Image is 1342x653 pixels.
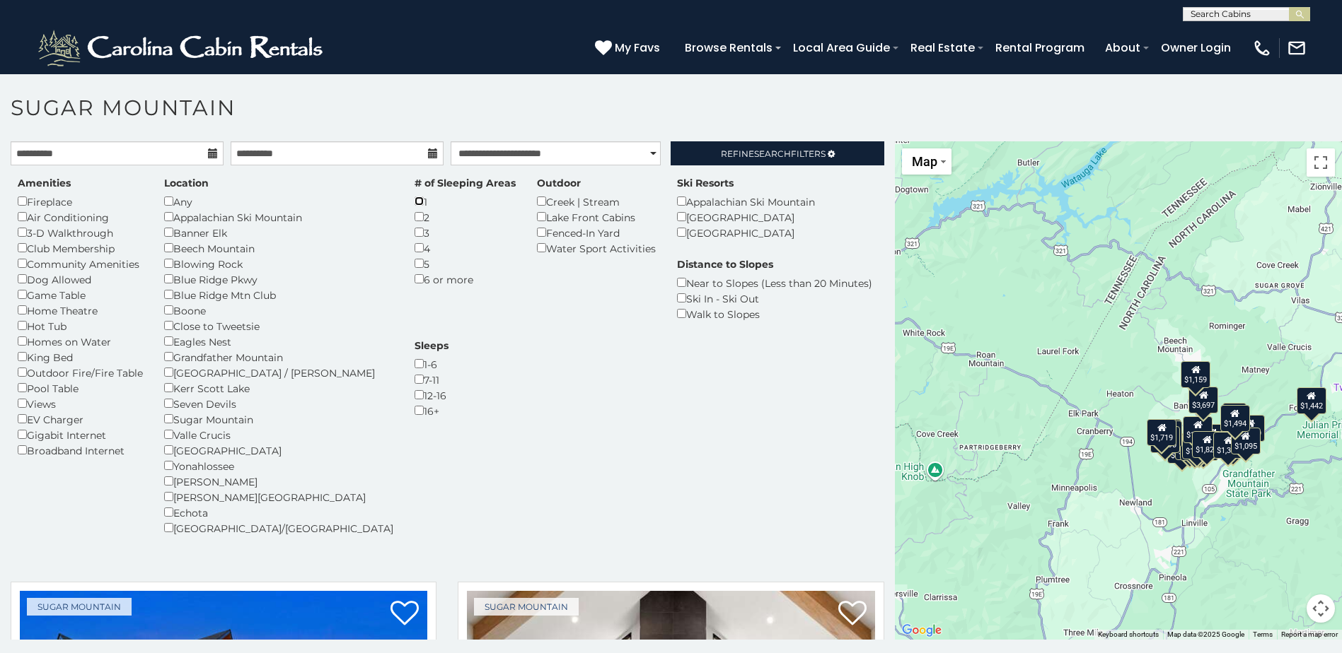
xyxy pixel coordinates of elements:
[595,39,664,57] a: My Favs
[537,209,656,225] div: Lake Front Cabins
[898,621,945,640] a: Open this area in Google Maps (opens a new window)
[18,349,143,365] div: King Bed
[415,271,516,287] div: 6 or more
[1167,630,1244,638] span: Map data ©2025 Google
[1150,425,1180,452] div: $1,790
[754,148,791,159] span: Search
[677,176,734,190] label: Ski Resorts
[912,154,937,169] span: Map
[164,287,393,302] div: Blue Ridge Mtn Club
[18,334,143,349] div: Homes on Water
[537,194,656,209] div: Creek | Stream
[677,194,815,209] div: Appalachian Ski Mountain
[671,141,884,165] a: RefineSearchFilters
[474,598,579,616] a: Sugar Mountain
[1180,433,1210,460] div: $1,003
[164,194,393,209] div: Any
[18,396,143,411] div: Views
[18,271,143,287] div: Dog Allowed
[164,505,393,520] div: Echota
[18,380,143,396] div: Pool Table
[1287,38,1307,58] img: mail-regular-white.png
[1183,416,1213,443] div: $1,016
[1154,35,1238,60] a: Owner Login
[18,240,143,256] div: Club Membership
[164,427,393,442] div: Valle Crucis
[18,194,143,209] div: Fireplace
[1253,630,1273,638] a: Terms (opens in new tab)
[721,148,826,159] span: Refine Filters
[1167,436,1196,463] div: $2,723
[18,225,143,240] div: 3-D Walkthrough
[537,176,581,190] label: Outdoor
[35,27,329,69] img: White-1-2.png
[1231,427,1261,454] div: $1,095
[1281,630,1338,638] a: Report a map error
[164,240,393,256] div: Beech Mountain
[677,290,872,306] div: Ski In - Ski Out
[164,176,209,190] label: Location
[677,275,872,290] div: Near to Slopes (Less than 20 Minutes)
[18,256,143,271] div: Community Amenities
[1182,433,1212,459] div: $1,053
[415,176,516,190] label: # of Sleeping Areas
[1098,630,1159,640] button: Keyboard shortcuts
[1192,430,1222,457] div: $1,820
[903,35,982,60] a: Real Estate
[415,225,516,240] div: 3
[164,349,393,365] div: Grandfather Mountain
[1147,418,1176,445] div: $1,719
[164,256,393,271] div: Blowing Rock
[537,225,656,240] div: Fenced-In Yard
[902,148,951,175] button: Change map style
[164,442,393,458] div: [GEOGRAPHIC_DATA]
[415,194,516,209] div: 1
[415,372,449,387] div: 7-11
[18,287,143,302] div: Game Table
[18,411,143,427] div: EV Charger
[164,473,393,489] div: [PERSON_NAME]
[415,403,449,418] div: 16+
[988,35,1092,60] a: Rental Program
[677,306,872,322] div: Walk to Slopes
[1181,360,1210,387] div: $1,159
[1188,434,1218,461] div: $2,602
[415,387,449,403] div: 12-16
[415,339,449,353] label: Sleeps
[1307,594,1335,623] button: Map camera controls
[18,209,143,225] div: Air Conditioning
[164,365,393,380] div: [GEOGRAPHIC_DATA] / [PERSON_NAME]
[164,302,393,318] div: Boone
[164,225,393,240] div: Banner Elk
[164,318,393,334] div: Close to Tweetsie
[18,427,143,442] div: Gigabit Internet
[18,442,143,458] div: Broadband Internet
[1222,403,1246,430] div: $878
[164,411,393,427] div: Sugar Mountain
[164,380,393,396] div: Kerr Scott Lake
[1297,387,1326,413] div: $1,442
[1213,432,1243,459] div: $1,355
[838,599,867,629] a: Add to favorites
[1220,405,1250,432] div: $1,494
[164,334,393,349] div: Eagles Nest
[415,356,449,372] div: 1-6
[18,365,143,380] div: Outdoor Fire/Fire Table
[537,240,656,256] div: Water Sport Activities
[1307,148,1335,177] button: Toggle fullscreen view
[27,598,132,616] a: Sugar Mountain
[18,176,71,190] label: Amenities
[164,209,393,225] div: Appalachian Ski Mountain
[1098,35,1147,60] a: About
[1252,38,1272,58] img: phone-regular-white.png
[164,396,393,411] div: Seven Devils
[18,302,143,318] div: Home Theatre
[164,271,393,287] div: Blue Ridge Pkwy
[391,599,419,629] a: Add to favorites
[164,489,393,505] div: [PERSON_NAME][GEOGRAPHIC_DATA]
[677,257,773,271] label: Distance to Slopes
[677,209,815,225] div: [GEOGRAPHIC_DATA]
[415,209,516,225] div: 2
[415,240,516,256] div: 4
[677,225,815,240] div: [GEOGRAPHIC_DATA]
